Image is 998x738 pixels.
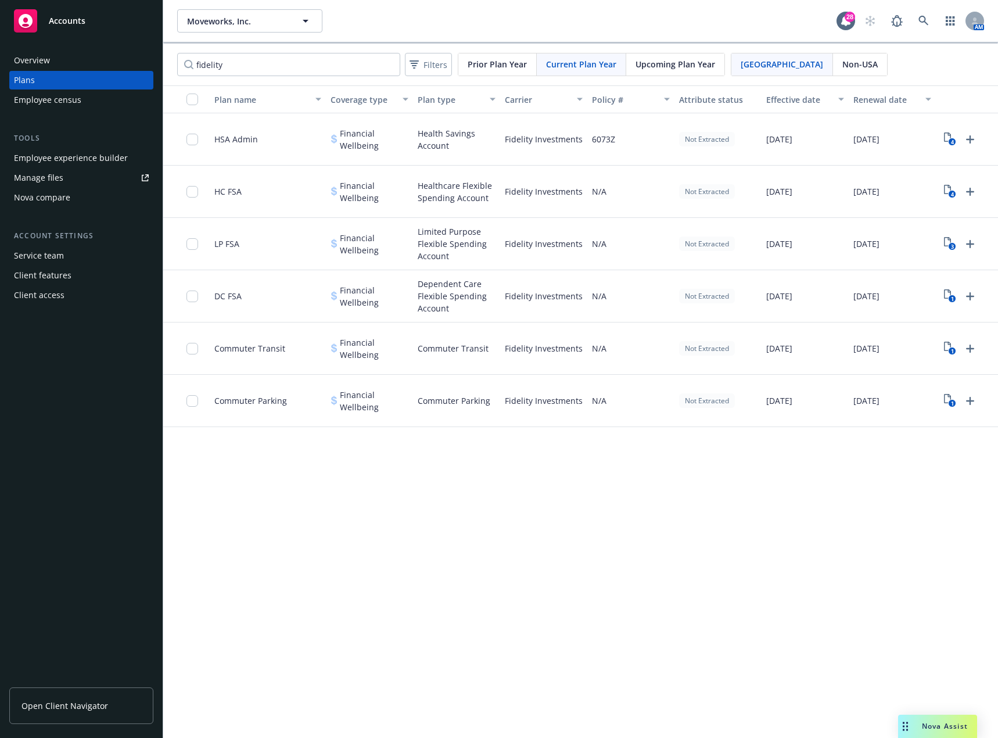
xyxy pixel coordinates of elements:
[177,53,400,76] input: Search by name
[940,235,959,253] a: View Plan Documents
[853,133,879,145] span: [DATE]
[186,238,198,250] input: Toggle Row Selected
[500,85,587,113] button: Carrier
[950,191,953,198] text: 4
[407,56,450,73] span: Filters
[961,392,979,410] a: Upload Plan Documents
[679,341,735,356] div: Not Extracted
[853,290,879,302] span: [DATE]
[885,9,909,33] a: Report a Bug
[950,243,953,250] text: 3
[940,392,959,410] a: View Plan Documents
[940,339,959,358] a: View Plan Documents
[842,58,878,70] span: Non-USA
[505,290,583,302] span: Fidelity Investments
[939,9,962,33] a: Switch app
[766,133,792,145] span: [DATE]
[853,395,879,407] span: [DATE]
[14,51,50,70] div: Overview
[505,133,583,145] span: Fidelity Investments
[186,134,198,145] input: Toggle Row Selected
[340,232,408,256] span: Financial Wellbeing
[592,395,606,407] span: N/A
[405,53,452,76] button: Filters
[418,180,496,204] span: Healthcare Flexible Spending Account
[961,130,979,149] a: Upload Plan Documents
[940,287,959,306] a: View Plan Documents
[9,246,153,265] a: Service team
[679,132,735,146] div: Not Extracted
[950,347,953,355] text: 1
[210,85,326,113] button: Plan name
[326,85,413,113] button: Coverage type
[340,284,408,309] span: Financial Wellbeing
[950,400,953,407] text: 1
[9,71,153,89] a: Plans
[961,339,979,358] a: Upload Plan Documents
[413,85,500,113] button: Plan type
[961,287,979,306] a: Upload Plan Documents
[950,138,953,146] text: 4
[418,127,496,152] span: Health Savings Account
[186,186,198,198] input: Toggle Row Selected
[468,58,527,70] span: Prior Plan Year
[766,395,792,407] span: [DATE]
[762,85,849,113] button: Effective date
[9,266,153,285] a: Client features
[766,342,792,354] span: [DATE]
[898,715,977,738] button: Nova Assist
[186,291,198,302] input: Toggle Row Selected
[679,289,735,303] div: Not Extracted
[853,185,879,198] span: [DATE]
[418,395,490,407] span: Commuter Parking
[21,700,108,712] span: Open Client Navigator
[9,286,153,304] a: Client access
[331,94,396,106] div: Coverage type
[9,132,153,144] div: Tools
[766,238,792,250] span: [DATE]
[418,278,496,314] span: Dependent Care Flexible Spending Account
[592,133,615,145] span: 6073Z
[187,15,288,27] span: Moveworks, Inc.
[9,51,153,70] a: Overview
[546,58,616,70] span: Current Plan Year
[853,342,879,354] span: [DATE]
[674,85,762,113] button: Attribute status
[961,182,979,201] a: Upload Plan Documents
[741,58,823,70] span: [GEOGRAPHIC_DATA]
[912,9,935,33] a: Search
[853,94,918,106] div: Renewal date
[592,342,606,354] span: N/A
[186,343,198,354] input: Toggle Row Selected
[14,246,64,265] div: Service team
[592,290,606,302] span: N/A
[418,94,483,106] div: Plan type
[679,184,735,199] div: Not Extracted
[679,94,757,106] div: Attribute status
[849,85,936,113] button: Renewal date
[766,185,792,198] span: [DATE]
[14,71,35,89] div: Plans
[14,91,81,109] div: Employee census
[766,290,792,302] span: [DATE]
[14,149,128,167] div: Employee experience builder
[898,715,913,738] div: Drag to move
[592,94,657,106] div: Policy #
[340,180,408,204] span: Financial Wellbeing
[340,127,408,152] span: Financial Wellbeing
[177,9,322,33] button: Moveworks, Inc.
[14,188,70,207] div: Nova compare
[592,238,606,250] span: N/A
[186,94,198,105] input: Select all
[340,336,408,361] span: Financial Wellbeing
[961,235,979,253] a: Upload Plan Documents
[940,130,959,149] a: View Plan Documents
[9,5,153,37] a: Accounts
[505,185,583,198] span: Fidelity Investments
[940,182,959,201] a: View Plan Documents
[505,342,583,354] span: Fidelity Investments
[14,169,63,187] div: Manage files
[214,133,258,145] span: HSA Admin
[853,238,879,250] span: [DATE]
[214,94,308,106] div: Plan name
